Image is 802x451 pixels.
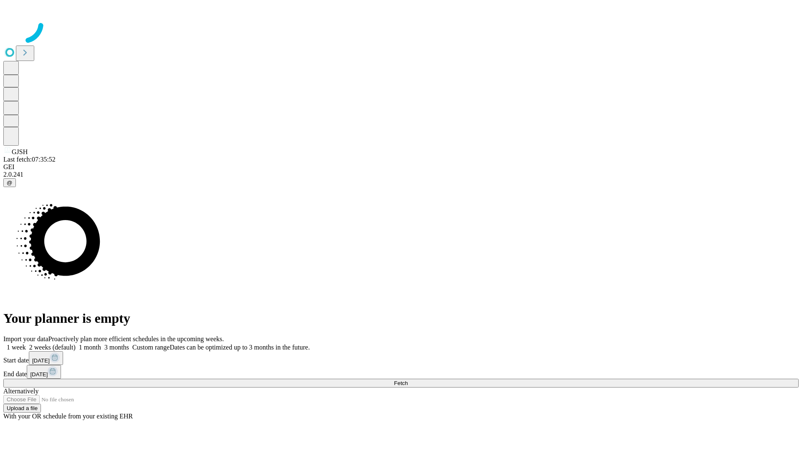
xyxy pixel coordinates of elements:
[48,335,224,342] span: Proactively plan more efficient schedules in the upcoming weeks.
[3,404,41,413] button: Upload a file
[29,351,63,365] button: [DATE]
[3,178,16,187] button: @
[27,365,61,379] button: [DATE]
[12,148,28,155] span: GJSH
[132,344,170,351] span: Custom range
[30,371,48,378] span: [DATE]
[170,344,310,351] span: Dates can be optimized up to 3 months in the future.
[104,344,129,351] span: 3 months
[3,379,799,388] button: Fetch
[3,156,56,163] span: Last fetch: 07:35:52
[3,335,48,342] span: Import your data
[3,171,799,178] div: 2.0.241
[3,351,799,365] div: Start date
[3,365,799,379] div: End date
[7,180,13,186] span: @
[79,344,101,351] span: 1 month
[3,413,133,420] span: With your OR schedule from your existing EHR
[3,311,799,326] h1: Your planner is empty
[3,388,38,395] span: Alternatively
[29,344,76,351] span: 2 weeks (default)
[7,344,26,351] span: 1 week
[32,357,50,364] span: [DATE]
[394,380,408,386] span: Fetch
[3,163,799,171] div: GEI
